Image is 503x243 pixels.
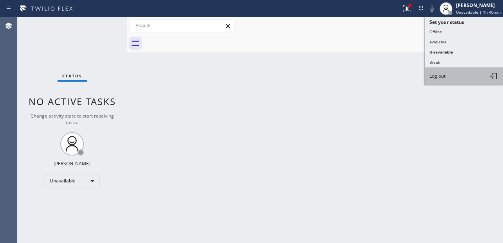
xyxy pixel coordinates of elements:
div: [PERSON_NAME] [456,2,501,9]
div: Unavailable [45,175,99,187]
button: Mute [426,3,437,14]
span: Change activity state to start receiving tasks. [31,113,114,126]
span: Unavailable | 1h 40min [456,9,501,15]
span: Status [62,73,82,79]
span: No active tasks [29,95,116,108]
input: Search [130,20,234,32]
div: [PERSON_NAME] [54,160,90,167]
